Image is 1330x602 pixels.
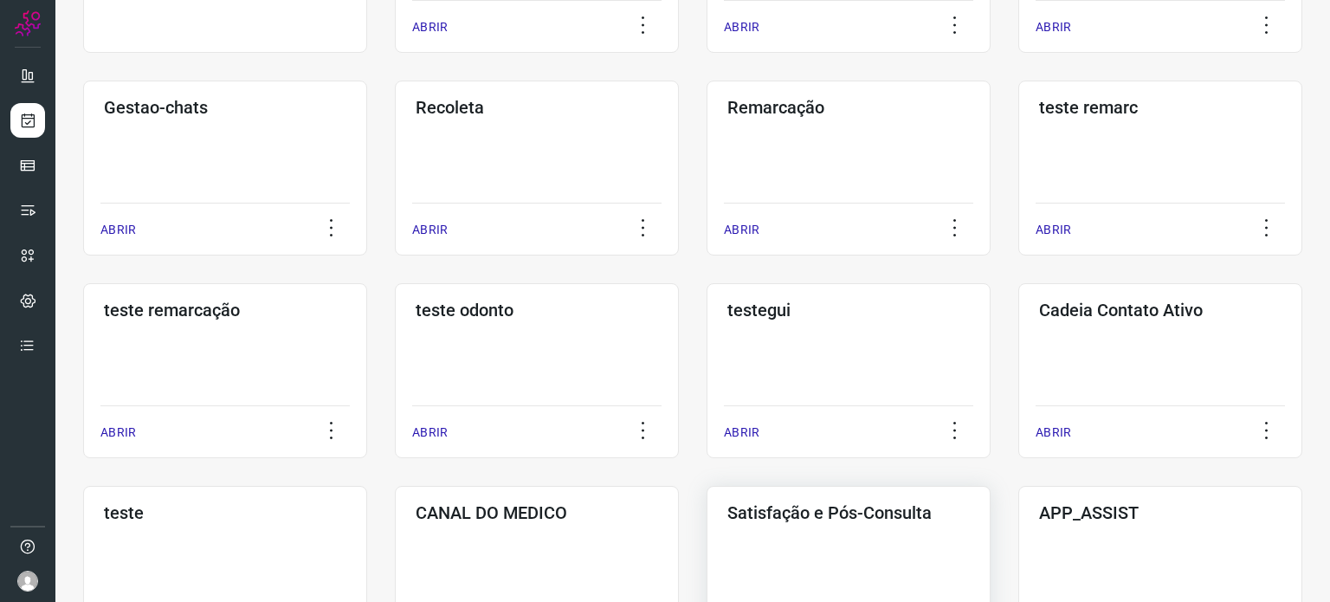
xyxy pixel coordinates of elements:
[724,221,759,239] p: ABRIR
[727,300,970,320] h3: testegui
[724,18,759,36] p: ABRIR
[416,502,658,523] h3: CANAL DO MEDICO
[17,571,38,592] img: avatar-user-boy.jpg
[100,221,136,239] p: ABRIR
[104,97,346,118] h3: Gestao-chats
[1039,502,1282,523] h3: APP_ASSIST
[15,10,41,36] img: Logo
[412,221,448,239] p: ABRIR
[416,300,658,320] h3: teste odonto
[727,97,970,118] h3: Remarcação
[1036,424,1071,442] p: ABRIR
[100,424,136,442] p: ABRIR
[724,424,759,442] p: ABRIR
[1036,221,1071,239] p: ABRIR
[1039,97,1282,118] h3: teste remarc
[412,18,448,36] p: ABRIR
[416,97,658,118] h3: Recoleta
[104,502,346,523] h3: teste
[727,502,970,523] h3: Satisfação e Pós-Consulta
[104,300,346,320] h3: teste remarcação
[1039,300,1282,320] h3: Cadeia Contato Ativo
[1036,18,1071,36] p: ABRIR
[412,424,448,442] p: ABRIR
